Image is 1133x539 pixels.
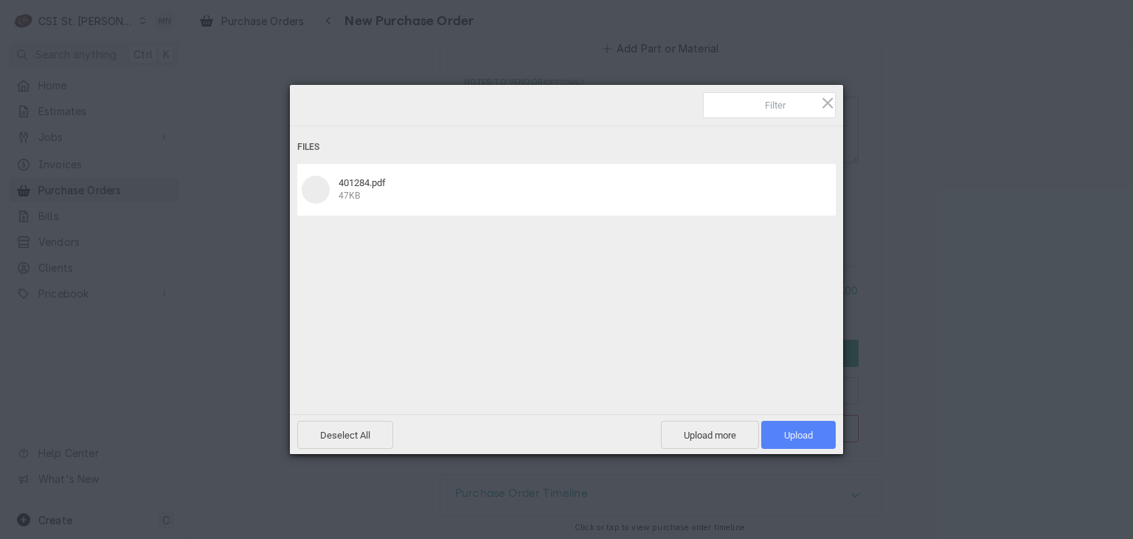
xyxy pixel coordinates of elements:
span: Upload more [661,421,759,449]
span: Upload [761,421,836,449]
span: 47KB [339,190,360,201]
input: Filter [703,92,836,118]
div: Files [297,134,836,161]
span: Click here or hit ESC to close picker [820,95,836,111]
span: Deselect All [297,421,393,449]
span: Upload [784,430,813,441]
span: 401284.pdf [339,177,386,188]
div: 401284.pdf [334,177,817,202]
